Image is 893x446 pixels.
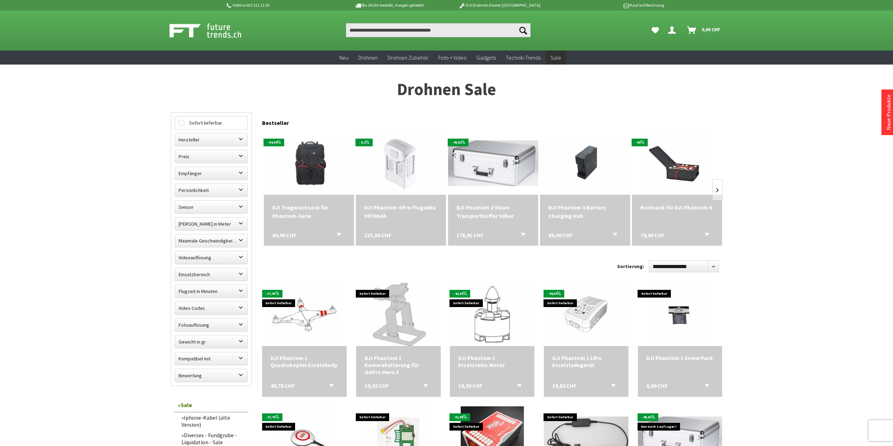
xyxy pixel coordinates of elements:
label: Maximale Geschwindigkeit in km/h [175,234,247,247]
button: In den Warenkorb [696,382,713,391]
label: Video Codec [175,302,247,314]
a: Warenkorb [684,23,724,37]
label: Sensor [175,201,247,213]
span: Technik-Trends [506,54,541,61]
button: In den Warenkorb [512,231,529,240]
a: DJI Phantom 4 Pro Flugakku 5870mAh 215,80 CHF [364,203,438,220]
img: Shop Futuretrends - zur Startseite wechseln [169,22,257,39]
div: DJI Phantom 1 Ersatzteile: Motor [458,354,526,368]
span: 19,82 CHF [552,382,577,389]
div: DJI Tragerucksack für Phantom-Serie [272,203,346,220]
a: Dein Konto [665,23,681,37]
img: DJI Phantom 1 Kamerahalterung für GoPro Hero 3 [360,283,437,346]
span: Sale [551,54,561,61]
img: DJI Phantom 4 Pro Flugakku 5870mAh [356,133,446,193]
label: Maximale Flughöhe in Meter [175,218,247,230]
span: 6,90 CHF [646,382,668,389]
span: 178,91 CHF [457,231,484,239]
img: DJI Phantom 1 Quadrokopter Ersatzbody [266,283,342,346]
a: DJI Phantom 1 LiPo Ersatzladegerät 19,82 CHF In den Warenkorb [552,354,620,368]
label: Sofort lieferbar [175,117,247,129]
a: DJI Phantom 1 Ersatzteile: Motor 19,90 CHF In den Warenkorb [458,354,526,368]
p: Hotline 032 511 11 03 [226,1,335,9]
div: DJI Phantom 1 LiPo Ersatzladegerät [552,354,620,368]
a: Iphone-Kabel (alte Version) [178,412,248,430]
h1: Drohnen Sale [171,81,722,98]
span: Gadgets [477,54,496,61]
div: Bestseller [262,112,722,130]
p: DJI Drohnen Dealer [GEOGRAPHIC_DATA] [445,1,554,9]
a: Sale [546,51,566,65]
img: DJI Phantom 1 Screw Pack [648,283,712,346]
span: 69,90 CHF [272,231,296,239]
img: DJI Tragerucksack für Phantom-Serie [264,140,354,186]
a: DJI Tragerucksack für Phantom-Serie 69,90 CHF In den Warenkorb [272,203,346,220]
label: Videoauflösung [175,251,247,264]
label: Fotoauflösung [175,319,247,331]
div: Rucksack für DJI Phantom 4 [640,203,714,212]
button: In den Warenkorb [696,231,713,240]
button: Suchen [516,23,531,37]
a: Meine Favoriten [648,23,662,37]
label: Empfänger [175,167,247,180]
span: Drohnen [358,54,378,61]
label: Hersteller [175,133,247,146]
div: DJI Phantom 3 Battery Charging Hub [548,203,622,220]
span: 49,78 CHF [271,382,295,389]
span: Neu [339,54,348,61]
a: DJI Phantom 3 Battery Charging Hub 89,00 CHF In den Warenkorb [548,203,622,220]
span: 89,00 CHF [548,231,573,239]
label: Gewicht in gr [175,335,247,348]
label: Persönlichkeit [175,184,247,197]
a: Neue Produkte [885,94,892,130]
label: Sortierung: [617,261,644,272]
div: DJI Phantom 2 Vision Transportkoffer Silber [457,203,530,220]
a: Drohnen Zubehör [383,51,433,65]
span: 19,90 CHF [458,382,482,389]
button: In den Warenkorb [415,382,432,391]
label: Einsatzbereich [175,268,247,281]
button: In den Warenkorb [508,382,525,391]
img: DJI Phantom 3 Battery Charging Hub [540,140,630,186]
div: DJI Phantom 1 Quadrokopter Ersatzbody [271,354,338,368]
div: DJI Phantom 1 Kamerahalterung für GoPro Hero 3 [365,354,432,375]
a: Neu [334,51,353,65]
div: DJI Phantom 4 Pro Flugakku 5870mAh [364,203,438,220]
span: Drohnen Zubehör [388,54,428,61]
a: Technik-Trends [501,51,546,65]
span: 79,90 CHF [640,231,665,239]
button: In den Warenkorb [604,231,621,240]
a: Foto + Video [433,51,472,65]
span: 0,00 CHF [702,24,720,35]
label: Flugzeit in Minuten [175,285,247,298]
img: DJI Phantom 1 LiPo Ersatzladegerät [544,284,628,345]
img: DJI Phantom 2 Vision Transportkoffer Silber [448,140,538,186]
a: DJI Phantom 1 Screw Pack 6,90 CHF In den Warenkorb [646,354,714,361]
span: 19,92 CHF [365,382,389,389]
button: In den Warenkorb [602,382,619,391]
button: In den Warenkorb [328,231,345,240]
input: Produkt, Marke, Kategorie, EAN, Artikelnummer… [346,23,531,37]
button: In den Warenkorb [321,382,338,391]
a: Gadgets [472,51,501,65]
a: Rucksack für DJI Phantom 4 79,90 CHF In den Warenkorb [640,203,714,212]
a: DJI Phantom 1 Quadrokopter Ersatzbody 49,78 CHF In den Warenkorb [271,354,338,368]
a: DJI Phantom 1 Kamerahalterung für GoPro Hero 3 19,92 CHF In den Warenkorb [365,354,432,375]
div: DJI Phantom 1 Screw Pack [646,354,714,361]
label: Kompatibel mit [175,352,247,365]
img: DJI Phantom 1 Ersatzteile: Motor [450,286,534,342]
p: Bis 16 Uhr bestellt, morgen geliefert. [335,1,445,9]
p: Kauf auf Rechnung [554,1,664,9]
img: Rucksack für DJI Phantom 4 [646,132,709,195]
span: 215,80 CHF [364,231,391,239]
label: Preis [175,150,247,163]
a: Sale [174,398,248,412]
a: Drohnen [353,51,383,65]
label: Bewertung [175,369,247,382]
span: Foto + Video [438,54,467,61]
a: DJI Phantom 2 Vision Transportkoffer Silber 178,91 CHF In den Warenkorb [457,203,530,220]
